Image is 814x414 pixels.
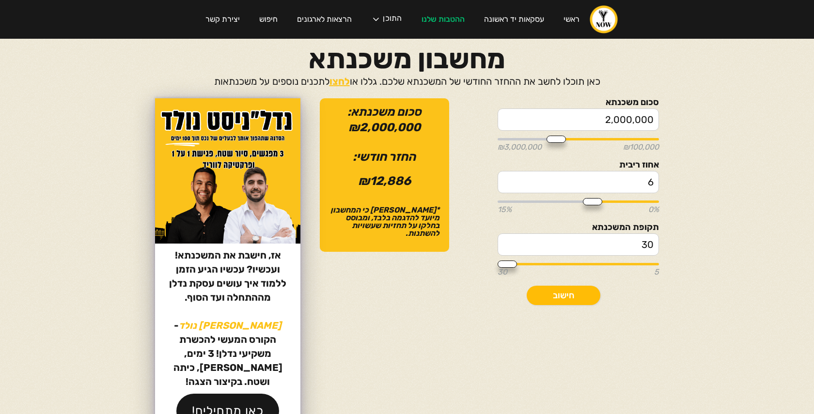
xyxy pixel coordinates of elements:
[329,108,439,131] div: סכום משכנתא:
[554,6,589,33] a: ראשי
[361,5,411,34] div: התוכן
[623,143,659,151] span: ₪100,000
[179,320,282,331] strong: [PERSON_NAME] נולד
[648,206,659,214] span: 0%
[383,15,402,24] div: התוכן
[498,206,512,214] span: 15%
[589,5,618,34] a: home
[348,121,421,134] strong: ₪2,000,000
[412,6,474,33] a: ההטבות שלנו
[498,143,542,151] span: ₪3,000,000
[527,286,600,305] a: חישוב
[196,6,250,33] a: יצירת קשר
[214,75,600,89] p: כאן תוכלו לחשב את ההחזר החודשי של המשכנתא שלכם. גללו או לתכנים נוספים על משכנתאות
[498,161,659,169] label: אחוז ריבית
[287,6,361,33] a: הרצאות לארגונים
[329,76,350,87] a: לחצו
[329,206,439,237] p: *[PERSON_NAME] כי המחשבון מיועד להדגמה בלבד, ומבוסס בחלקו על תחזיות שעשויות להשתנות.
[329,151,439,187] div: החזר חודשי:
[309,48,505,70] h1: מחשבון משכנתא
[654,268,659,276] span: 5
[250,6,287,33] a: חיפוש
[155,248,300,389] p: אז, חישבת את המשכנתא! ועכשיו? עכשיו הגיע הזמן ללמוד איך עושים עסקת נדלן מההתחלה ועד הסוף. ‍ - הקו...
[358,174,411,188] strong: ₪12,886
[498,98,659,106] label: סכום משכנתא
[474,6,554,33] a: עסקאות יד ראשונה
[498,223,659,231] label: תקופת המשכנתא
[498,268,507,276] span: 30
